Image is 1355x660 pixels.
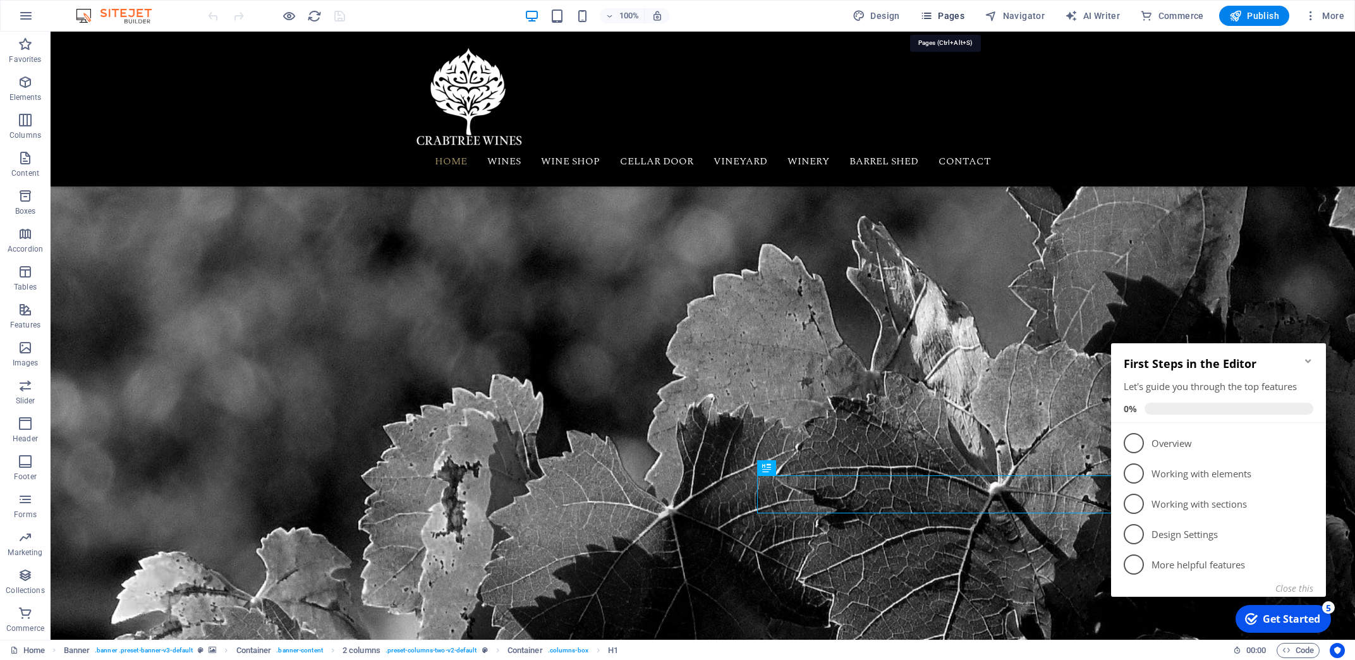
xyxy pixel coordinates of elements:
li: Working with elements [5,128,220,158]
span: 00 00 [1246,643,1266,658]
i: Reload page [307,9,322,23]
p: Slider [16,396,35,406]
span: Pages [920,9,964,22]
i: This element is a customizable preset [198,647,204,654]
i: On resize automatically adjust zoom level to fit chosen device. [652,10,663,21]
span: Click to select. Double-click to edit [507,643,543,658]
span: Code [1282,643,1314,658]
button: Pages [915,6,969,26]
p: Working with sections [46,167,197,180]
span: . banner-content [276,643,322,658]
span: : [1255,645,1257,655]
span: Click to select. Double-click to edit [343,643,380,658]
p: Overview [46,106,197,119]
span: Navigator [985,9,1045,22]
p: Collections [6,585,44,596]
i: This element is a customizable preset [482,647,488,654]
p: Tables [14,282,37,292]
li: Design Settings [5,188,220,219]
button: reload [307,8,322,23]
button: More [1299,6,1349,26]
h6: 100% [619,8,639,23]
span: . banner .preset-banner-v3-default [95,643,193,658]
div: Let's guide you through the top features [18,49,207,63]
span: 0% [18,72,39,84]
p: Footer [14,472,37,482]
nav: breadcrumb [64,643,619,658]
p: Content [11,168,39,178]
span: Click to select. Double-click to edit [64,643,90,658]
span: . columns-box [548,643,588,658]
span: . preset-columns-two-v2-default [386,643,477,658]
button: Navigator [980,6,1050,26]
button: Code [1277,643,1320,658]
span: More [1304,9,1344,22]
a: Click to cancel selection. Double-click to open Pages [10,643,45,658]
p: More helpful features [46,228,197,241]
p: Columns [9,130,41,140]
p: Boxes [15,206,36,216]
p: Marketing [8,547,42,558]
button: Design [848,6,905,26]
span: Design [853,9,900,22]
span: Click to select. Double-click to edit [236,643,272,658]
div: Get Started 5 items remaining, 0% complete [130,274,225,302]
div: Design (Ctrl+Alt+Y) [848,6,905,26]
h2: First Steps in the Editor [18,25,207,40]
span: Click to select. Double-click to edit [608,643,618,658]
img: Editor Logo [73,8,167,23]
p: Favorites [9,54,41,64]
li: Overview [5,97,220,128]
button: Publish [1219,6,1289,26]
span: AI Writer [1065,9,1120,22]
i: This element contains a background [209,647,216,654]
li: Working with sections [5,158,220,188]
button: Click here to leave preview mode and continue editing [281,8,296,23]
button: Close this [169,252,207,264]
button: AI Writer [1060,6,1125,26]
p: Working with elements [46,137,197,150]
span: Commerce [1140,9,1204,22]
button: 100% [600,8,645,23]
span: Publish [1229,9,1279,22]
p: Images [13,358,39,368]
p: Features [10,320,40,330]
p: Commerce [6,623,44,633]
h6: Session time [1233,643,1267,658]
button: Usercentrics [1330,643,1345,658]
div: Minimize checklist [197,25,207,35]
p: Header [13,434,38,444]
button: Commerce [1135,6,1209,26]
li: More helpful features [5,219,220,249]
div: Get Started [157,281,214,295]
div: 5 [216,271,229,283]
p: Accordion [8,244,43,254]
p: Forms [14,510,37,520]
p: Elements [9,92,42,102]
p: Design Settings [46,197,197,211]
